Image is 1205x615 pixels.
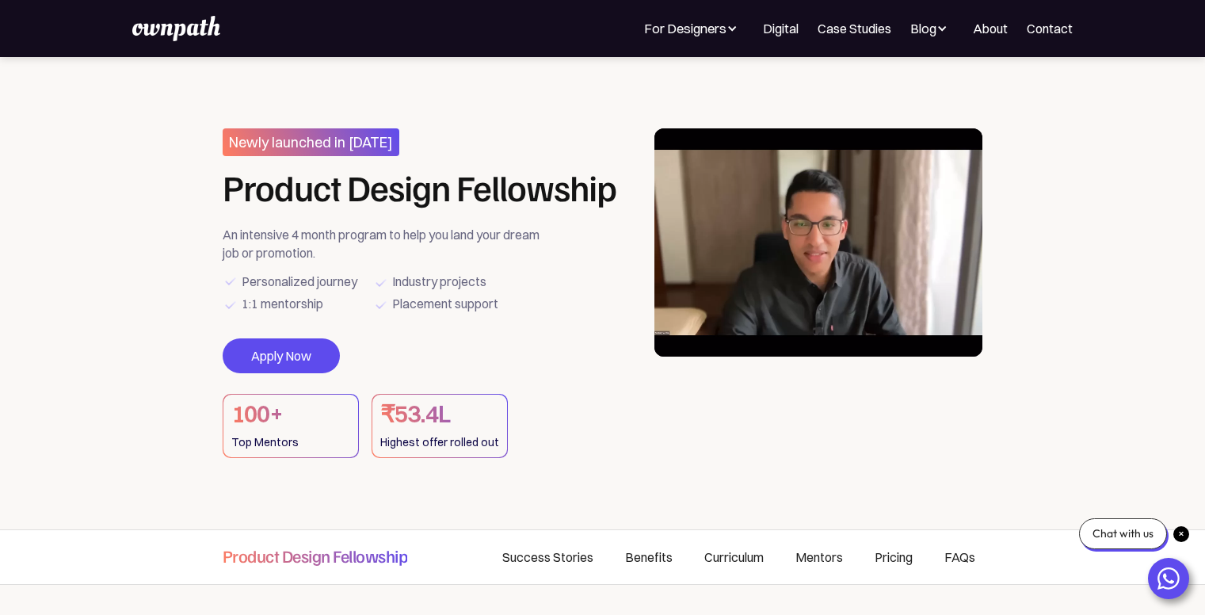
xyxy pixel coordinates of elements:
a: Digital [763,19,799,38]
a: Pricing [859,530,929,584]
a: FAQs [929,530,983,584]
div: For Designers [644,19,726,38]
div: Chat with us [1079,518,1167,549]
a: Benefits [609,530,688,584]
a: Case Studies [818,19,891,38]
h4: Product Design Fellowship [223,544,408,567]
a: About [973,19,1008,38]
div: 1:1 mentorship [242,292,323,315]
a: Success Stories [486,530,609,584]
a: Product Design Fellowship [223,530,408,579]
div: Blog [910,19,936,38]
a: Contact [1027,19,1073,38]
h1: ₹53.4L [380,399,499,430]
h3: Newly launched in [DATE] [223,128,399,156]
a: Apply Now [223,338,340,373]
div: An intensive 4 month program to help you land your dream job or promotion. [223,226,551,262]
div: Placement support [392,292,498,315]
div: Industry projects [392,270,486,292]
a: Mentors [780,530,859,584]
a: Curriculum [688,530,780,584]
h1: 100+ [231,399,350,430]
h1: Product Design Fellowship [223,169,616,205]
div: Highest offer rolled out [380,431,499,453]
div: Personalized journey [242,270,357,292]
div: Top Mentors [231,431,350,453]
